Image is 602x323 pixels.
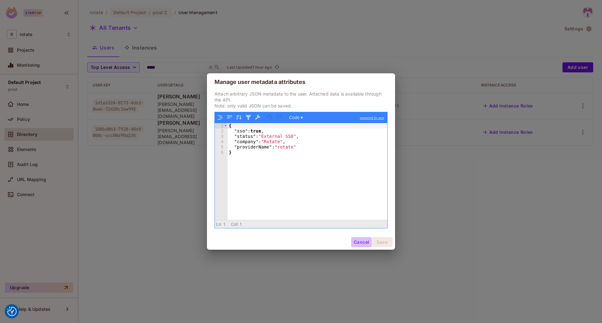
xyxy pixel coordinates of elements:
[215,128,228,134] div: 2
[225,113,234,122] button: Compact JSON data, remove all whitespaces (Ctrl+Shift+I)
[351,237,372,247] button: Cancel
[240,222,242,227] span: 1
[372,237,393,247] button: Save
[244,113,252,122] button: Filter, sort, or transform contents
[7,307,17,316] button: Consent Preferences
[231,222,239,227] span: Col:
[216,222,222,227] span: Ln:
[287,113,305,122] button: Code ▾
[266,113,274,122] button: Undo last action (Ctrl+Z)
[223,222,226,227] span: 1
[215,134,228,139] div: 3
[214,91,388,109] p: Attach arbitrary JSON metadata to the user. Attached data is available through the API. Note: onl...
[216,113,224,122] button: Format JSON data, with proper indentation and line feeds (Ctrl+I)
[207,73,395,91] h2: Manage user metadata attributes
[215,150,228,155] div: 6
[254,113,262,122] button: Repair JSON: fix quotes and escape characters, remove comments and JSONP notation, turn JavaScrip...
[215,139,228,144] div: 4
[235,113,243,122] button: Sort contents
[215,123,228,128] div: 1
[7,307,17,316] img: Revisit consent button
[215,144,228,150] div: 5
[275,113,283,122] button: Redo (Ctrl+Shift+Z)
[357,112,387,123] a: powered by ace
